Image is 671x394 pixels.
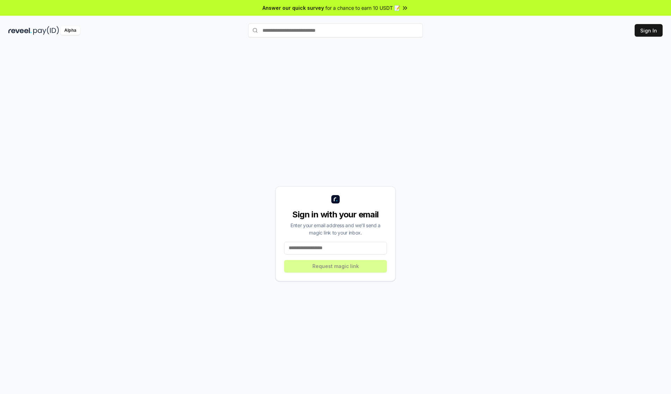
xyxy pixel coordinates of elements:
img: logo_small [331,195,340,203]
img: reveel_dark [8,26,32,35]
span: for a chance to earn 10 USDT 📝 [325,4,400,12]
div: Enter your email address and we’ll send a magic link to your inbox. [284,222,387,236]
div: Alpha [60,26,80,35]
div: Sign in with your email [284,209,387,220]
span: Answer our quick survey [262,4,324,12]
img: pay_id [33,26,59,35]
button: Sign In [635,24,663,37]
